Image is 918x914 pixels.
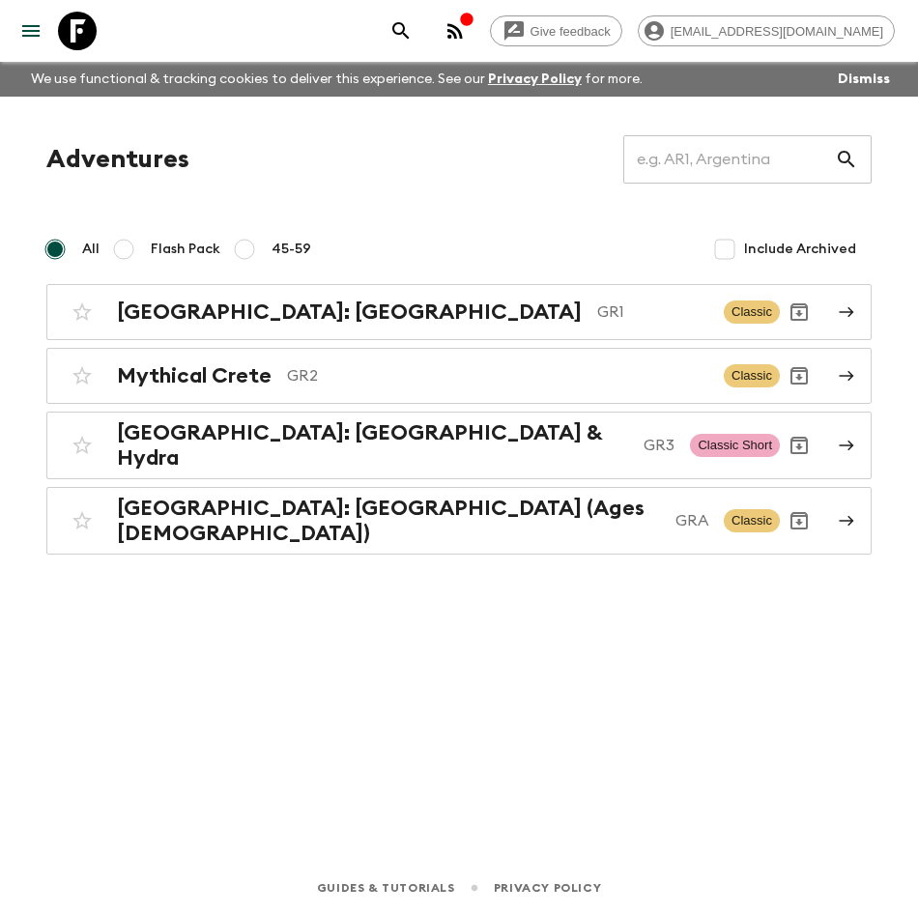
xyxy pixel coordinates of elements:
[597,300,708,324] p: GR1
[644,434,674,457] p: GR3
[382,12,420,50] button: search adventures
[46,412,872,479] a: [GEOGRAPHIC_DATA]: [GEOGRAPHIC_DATA] & HydraGR3Classic ShortArchive
[117,300,582,325] h2: [GEOGRAPHIC_DATA]: [GEOGRAPHIC_DATA]
[724,300,780,324] span: Classic
[46,284,872,340] a: [GEOGRAPHIC_DATA]: [GEOGRAPHIC_DATA]GR1ClassicArchive
[690,434,780,457] span: Classic Short
[490,15,622,46] a: Give feedback
[151,240,220,259] span: Flash Pack
[23,62,650,97] p: We use functional & tracking cookies to deliver this experience. See our for more.
[12,12,50,50] button: menu
[46,140,189,179] h1: Adventures
[488,72,582,86] a: Privacy Policy
[780,501,818,540] button: Archive
[117,496,660,546] h2: [GEOGRAPHIC_DATA]: [GEOGRAPHIC_DATA] (Ages [DEMOGRAPHIC_DATA])
[780,293,818,331] button: Archive
[317,877,455,899] a: Guides & Tutorials
[117,363,272,388] h2: Mythical Crete
[46,487,872,555] a: [GEOGRAPHIC_DATA]: [GEOGRAPHIC_DATA] (Ages [DEMOGRAPHIC_DATA])GRAClassicArchive
[744,240,856,259] span: Include Archived
[675,509,708,532] p: GRA
[833,66,895,93] button: Dismiss
[287,364,708,387] p: GR2
[724,364,780,387] span: Classic
[520,24,621,39] span: Give feedback
[272,240,311,259] span: 45-59
[46,348,872,404] a: Mythical CreteGR2ClassicArchive
[638,15,895,46] div: [EMAIL_ADDRESS][DOMAIN_NAME]
[494,877,601,899] a: Privacy Policy
[780,357,818,395] button: Archive
[623,132,835,186] input: e.g. AR1, Argentina
[660,24,894,39] span: [EMAIL_ADDRESS][DOMAIN_NAME]
[780,426,818,465] button: Archive
[724,509,780,532] span: Classic
[117,420,628,471] h2: [GEOGRAPHIC_DATA]: [GEOGRAPHIC_DATA] & Hydra
[82,240,100,259] span: All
